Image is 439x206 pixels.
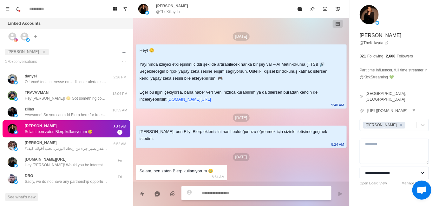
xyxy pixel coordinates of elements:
div: Selam, ben zaten Blerp kullanıyorum 🥹 [140,168,213,175]
div: Open chat [412,181,431,200]
img: picture [26,38,30,42]
p: [PERSON_NAME] [25,123,57,129]
p: 321 [360,53,366,59]
p: [DATE] [233,114,250,122]
p: Following [367,53,383,59]
p: @TheKillayda [156,9,180,15]
p: [PERSON_NAME] [360,32,402,39]
p: 9:40 AM [331,102,344,109]
p: [DOMAIN_NAME][URL] [25,156,66,162]
span: [PERSON_NAME] [8,50,39,54]
button: Add account [32,33,39,40]
button: Show unread conversations [120,4,130,14]
p: Hey [PERSON_NAME]! 😊 Got something cool for your stream that could seriously level up audience in... [25,96,107,101]
img: picture [8,124,17,134]
button: Options [120,58,128,65]
div: Remove Jayson [398,122,405,129]
button: Send message [334,188,347,200]
p: [PERSON_NAME] [156,3,188,9]
p: DRO [25,173,33,179]
p: 8:34 AM [112,124,128,130]
p: Hey [PERSON_NAME]! Would you be interested in adding sound alerts, free TTS or Media Sharing to y... [25,162,107,168]
img: picture [360,5,379,24]
img: picture [14,147,18,151]
p: Fri [112,174,128,180]
button: Add reminder [331,3,344,15]
p: Oi! Você teria interesse em adicionar alertas sonoros, TTS com IA grátis ou compartilhamento de m... [25,79,107,85]
a: @TheKillayda [360,40,389,46]
a: Open Board View [360,181,387,186]
div: [PERSON_NAME] [364,122,398,129]
p: TRAVVVMAN [25,90,49,96]
img: picture [8,74,17,84]
p: 2:26 PM [112,75,128,80]
a: [DOMAIN_NAME][URL] [167,97,211,102]
img: picture [138,4,148,14]
p: 12:04 PM [112,91,128,96]
img: picture [14,130,18,134]
img: picture [376,21,379,25]
img: picture [14,81,18,84]
img: picture [8,141,17,150]
p: danyel [25,73,37,79]
button: Pin [306,3,319,15]
div: Hey! 😊 Yayınında izleyici etkileşimini ciddi şekilde artırabilecek harika bir şey var – AI Metin-... [140,47,333,103]
img: picture [8,157,17,167]
p: سلام، تتخيّل لو كل رسالة في شاتك تتحول لدخل إضافي بدل ما تختفي؟ الفكرة بسيطة… الشات نفسه يقدر يصي... [25,146,107,151]
span: 1 [117,130,122,135]
p: 1707 conversation s [5,59,37,64]
button: Board View [110,4,120,14]
button: Add filters [120,49,128,56]
p: Followers [397,53,413,59]
div: [PERSON_NAME], ben Elly! Blerp eklentisini nasıl bulduğunuzu öğrenmek için sizinle iletişime geçm... [140,128,333,142]
p: Sadly, we do not have any partnership opportunities yet at this time, we do have an affiliate pro... [25,179,107,184]
p: Awesome! So you can add Blerp here for free: [URL][DOMAIN_NAME] Let me know if you have any quest... [25,112,107,118]
img: picture [14,97,18,101]
p: 8:34 AM [212,173,225,180]
p: zillas [25,106,34,112]
img: picture [14,164,18,168]
p: 10:55 AM [112,108,128,113]
img: picture [14,38,18,42]
a: Manage Statuses [402,181,429,186]
img: picture [8,174,17,183]
a: [URL][DOMAIN_NAME] [367,108,415,114]
p: Part time influencer, full time streamer in @KickStreaming 💚 [360,67,429,81]
button: Archive [319,3,331,15]
button: Reply with AI [151,188,164,200]
p: [DATE] [233,32,250,41]
img: picture [14,180,18,184]
img: picture [8,107,17,117]
button: Menu [3,4,13,14]
img: picture [14,114,18,117]
img: picture [145,11,149,15]
p: Linked Accounts [8,20,41,27]
p: [PERSON_NAME] [25,140,57,146]
button: Notifications [13,4,23,14]
p: Fri [112,158,128,163]
img: picture [8,91,17,100]
p: 6:52 AM [112,141,128,147]
p: [DATE] [233,153,250,161]
button: Add media [166,188,179,200]
button: close [41,49,47,55]
p: Selam, ben zaten Blerp kullanıyorum 🥹 [25,129,93,135]
p: 8:24 AM [331,141,344,148]
button: Mark as read [293,3,306,15]
p: [GEOGRAPHIC_DATA], [GEOGRAPHIC_DATA] [366,91,429,102]
button: See what's new [5,193,38,201]
button: Quick replies [136,188,148,200]
p: 2,608 [386,53,396,59]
